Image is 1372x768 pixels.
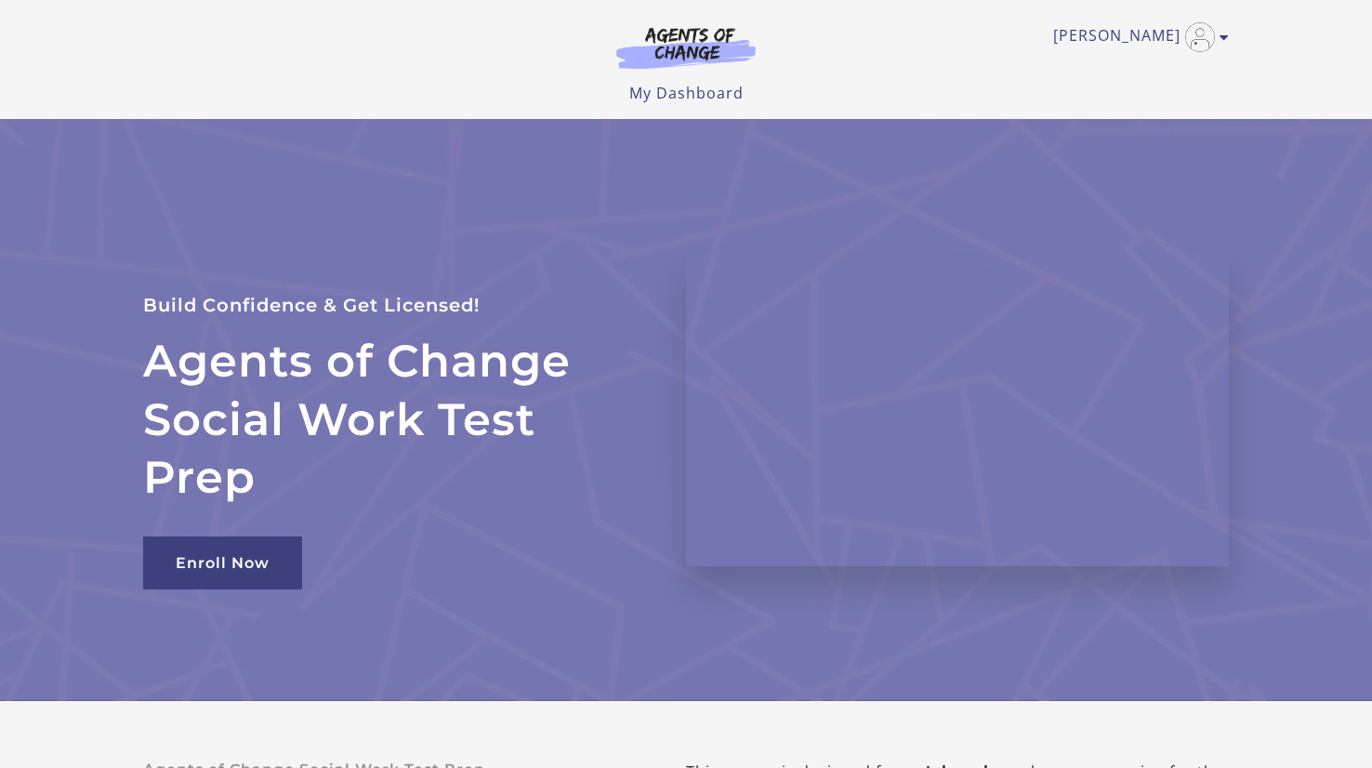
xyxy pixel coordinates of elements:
p: Build Confidence & Get Licensed! [143,290,641,321]
h2: Agents of Change Social Work Test Prep [143,332,641,506]
a: Enroll Now [143,536,302,589]
img: Agents of Change Logo [597,26,775,69]
a: Toggle menu [1053,22,1220,52]
a: My Dashboard [629,83,744,103]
